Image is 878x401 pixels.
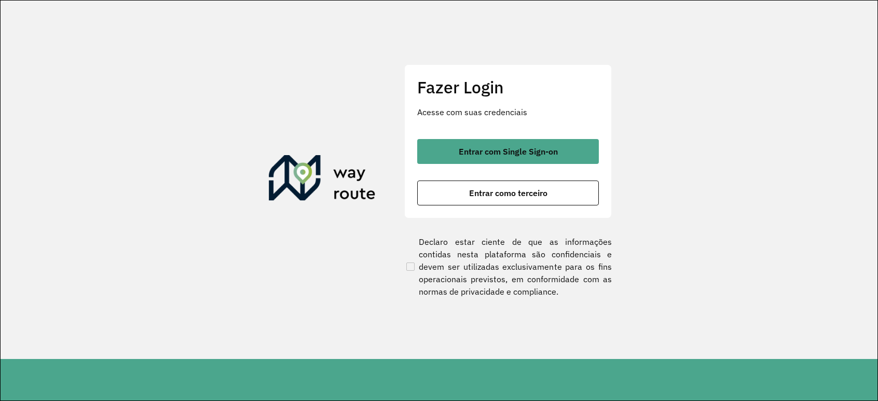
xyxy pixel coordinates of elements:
[417,181,599,205] button: button
[269,155,376,205] img: Roteirizador AmbevTech
[417,106,599,118] p: Acesse com suas credenciais
[469,189,547,197] span: Entrar como terceiro
[417,139,599,164] button: button
[404,236,612,298] label: Declaro estar ciente de que as informações contidas nesta plataforma são confidenciais e devem se...
[417,77,599,97] h2: Fazer Login
[459,147,558,156] span: Entrar com Single Sign-on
